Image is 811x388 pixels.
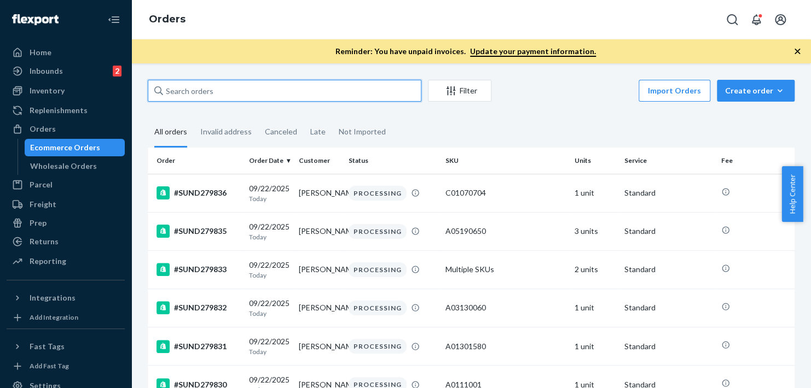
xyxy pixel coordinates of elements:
[624,341,712,352] p: Standard
[30,179,53,190] div: Parcel
[310,117,326,146] div: Late
[249,336,290,356] div: 09/22/2025
[7,360,125,373] a: Add Fast Tag
[30,161,97,172] div: Wholesale Orders
[428,80,491,102] button: Filter
[249,309,290,318] p: Today
[294,212,344,250] td: [PERSON_NAME]
[245,148,294,174] th: Order Date
[157,340,240,353] div: #SUND279831
[570,289,620,327] td: 1 unit
[7,338,125,355] button: Fast Tags
[299,156,340,165] div: Customer
[265,117,297,146] div: Canceled
[140,4,194,36] ol: breadcrumbs
[717,148,795,174] th: Fee
[294,250,344,289] td: [PERSON_NAME]
[30,361,69,371] div: Add Fast Tag
[249,271,290,280] p: Today
[249,221,290,242] div: 09/22/2025
[154,117,187,148] div: All orders
[7,289,125,307] button: Integrations
[570,174,620,212] td: 1 unit
[30,47,51,58] div: Home
[30,236,59,247] div: Returns
[745,9,767,31] button: Open notifications
[249,194,290,203] p: Today
[445,226,566,237] div: A05190650
[294,174,344,212] td: [PERSON_NAME]
[344,148,441,174] th: Status
[30,217,47,228] div: Prep
[441,250,570,289] td: Multiple SKUs
[157,301,240,314] div: #SUND279832
[30,199,56,210] div: Freight
[103,9,125,31] button: Close Navigation
[717,80,795,102] button: Create order
[445,302,566,313] div: A03130060
[12,14,59,25] img: Flexport logo
[624,264,712,275] p: Standard
[339,117,386,146] div: Not Imported
[349,339,407,354] div: PROCESSING
[30,105,88,116] div: Replenishments
[30,256,66,267] div: Reporting
[30,142,100,153] div: Ecommerce Orders
[7,252,125,270] a: Reporting
[7,62,125,80] a: Inbounds2
[781,166,803,222] button: Help Center
[7,214,125,232] a: Prep
[721,9,743,31] button: Open Search Box
[294,327,344,366] td: [PERSON_NAME]
[30,313,78,322] div: Add Integration
[7,82,125,99] a: Inventory
[7,44,125,61] a: Home
[349,301,407,315] div: PROCESSING
[335,46,596,57] p: Reminder: You have unpaid invoices.
[7,176,125,193] a: Parcel
[249,347,290,356] p: Today
[30,85,65,96] div: Inventory
[249,183,290,203] div: 09/22/2025
[570,327,620,366] td: 1 unit
[30,124,56,134] div: Orders
[149,13,186,25] a: Orders
[349,186,407,201] div: PROCESSING
[624,226,712,237] p: Standard
[30,66,63,77] div: Inbounds
[624,187,712,198] p: Standard
[639,80,710,102] button: Import Orders
[624,302,712,313] p: Standard
[249,232,290,242] p: Today
[30,292,76,303] div: Integrations
[157,186,240,199] div: #SUND279836
[349,262,407,277] div: PROCESSING
[7,120,125,138] a: Orders
[725,85,786,96] div: Create order
[769,9,791,31] button: Open account menu
[157,263,240,276] div: #SUND279833
[620,148,717,174] th: Service
[200,117,252,146] div: Invalid address
[7,196,125,213] a: Freight
[570,148,620,174] th: Units
[570,250,620,289] td: 2 units
[445,341,566,352] div: A01301580
[148,80,421,102] input: Search orders
[570,212,620,250] td: 3 units
[25,157,125,175] a: Wholesale Orders
[294,289,344,327] td: [PERSON_NAME]
[249,298,290,318] div: 09/22/2025
[441,148,570,174] th: SKU
[7,311,125,324] a: Add Integration
[30,341,65,352] div: Fast Tags
[25,139,125,156] a: Ecommerce Orders
[113,66,121,77] div: 2
[470,46,596,57] a: Update your payment information.
[148,148,245,174] th: Order
[349,224,407,239] div: PROCESSING
[7,102,125,119] a: Replenishments
[157,225,240,238] div: #SUND279835
[445,187,566,198] div: C01070704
